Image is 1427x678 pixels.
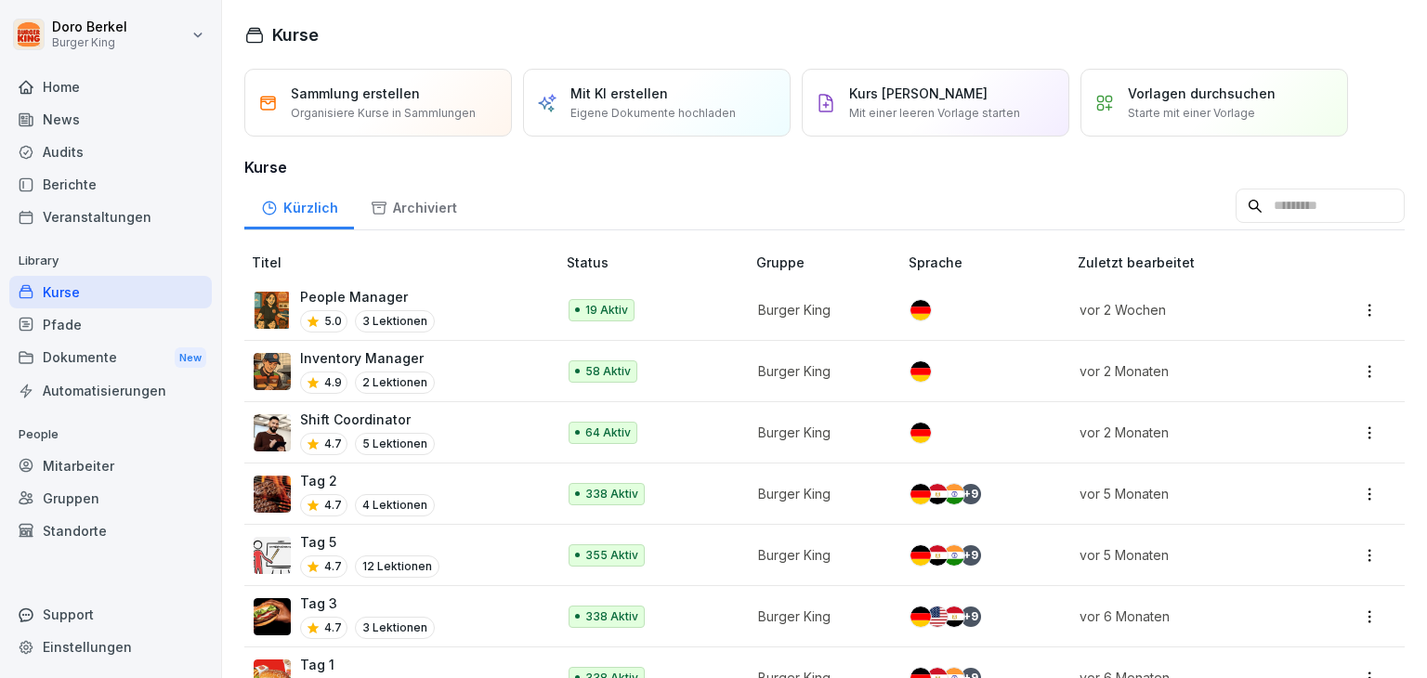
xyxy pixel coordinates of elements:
[52,36,127,49] p: Burger King
[910,361,931,382] img: de.svg
[1080,361,1299,381] p: vor 2 Monaten
[254,353,291,390] img: o1h5p6rcnzw0lu1jns37xjxx.png
[254,598,291,635] img: cq6tslmxu1pybroki4wxmcwi.png
[244,156,1405,178] h3: Kurse
[252,253,559,272] p: Titel
[758,361,879,381] p: Burger King
[1080,545,1299,565] p: vor 5 Monaten
[300,348,435,368] p: Inventory Manager
[355,372,435,394] p: 2 Lektionen
[244,182,354,229] div: Kürzlich
[927,484,948,504] img: eg.svg
[585,302,628,319] p: 19 Aktiv
[9,136,212,168] div: Audits
[355,433,435,455] p: 5 Lektionen
[758,606,879,626] p: Burger King
[291,105,476,122] p: Organisiere Kurse in Sammlungen
[9,631,212,663] a: Einstellungen
[585,424,631,441] p: 64 Aktiv
[944,545,964,566] img: in.svg
[9,420,212,450] p: People
[9,341,212,375] a: DokumenteNew
[961,545,981,566] div: + 9
[9,103,212,136] a: News
[300,593,435,613] p: Tag 3
[272,22,319,47] h1: Kurse
[909,253,1069,272] p: Sprache
[1078,253,1321,272] p: Zuletzt bearbeitet
[961,484,981,504] div: + 9
[9,482,212,515] a: Gruppen
[944,606,964,627] img: eg.svg
[758,545,879,565] p: Burger King
[9,71,212,103] a: Home
[254,537,291,574] img: vy1vuzxsdwx3e5y1d1ft51l0.png
[585,547,638,564] p: 355 Aktiv
[9,598,212,631] div: Support
[355,494,435,516] p: 4 Lektionen
[254,476,291,513] img: hzkj8u8nkg09zk50ub0d0otk.png
[570,105,736,122] p: Eigene Dokumente hochladen
[9,450,212,482] div: Mitarbeiter
[9,308,212,341] a: Pfade
[324,558,342,575] p: 4.7
[354,182,473,229] a: Archiviert
[9,341,212,375] div: Dokumente
[910,300,931,320] img: de.svg
[849,84,988,103] p: Kurs [PERSON_NAME]
[944,484,964,504] img: in.svg
[9,515,212,547] a: Standorte
[300,471,435,490] p: Tag 2
[52,20,127,35] p: Doro Berkel
[567,253,749,272] p: Status
[9,246,212,276] p: Library
[849,105,1020,122] p: Mit einer leeren Vorlage starten
[758,484,879,503] p: Burger King
[254,292,291,329] img: xc3x9m9uz5qfs93t7kmvoxs4.png
[300,287,435,306] p: People Manager
[910,484,931,504] img: de.svg
[9,168,212,201] a: Berichte
[300,655,435,674] p: Tag 1
[1128,84,1276,103] p: Vorlagen durchsuchen
[570,84,668,103] p: Mit KI erstellen
[1080,423,1299,442] p: vor 2 Monaten
[324,313,342,330] p: 5.0
[300,532,439,552] p: Tag 5
[355,555,439,578] p: 12 Lektionen
[758,300,879,319] p: Burger King
[324,619,342,636] p: 4.7
[1128,105,1255,122] p: Starte mit einer Vorlage
[324,436,342,452] p: 4.7
[324,497,342,514] p: 4.7
[927,545,948,566] img: eg.svg
[1080,606,1299,626] p: vor 6 Monaten
[910,545,931,566] img: de.svg
[355,310,435,332] p: 3 Lektionen
[175,347,206,369] div: New
[1080,300,1299,319] p: vor 2 Wochen
[324,374,342,391] p: 4.9
[254,414,291,451] img: q4kvd0p412g56irxfxn6tm8s.png
[355,617,435,639] p: 3 Lektionen
[758,423,879,442] p: Burger King
[9,201,212,233] a: Veranstaltungen
[961,606,981,627] div: + 9
[910,423,931,443] img: de.svg
[585,486,638,502] p: 338 Aktiv
[291,84,420,103] p: Sammlung erstellen
[756,253,901,272] p: Gruppe
[9,276,212,308] a: Kurse
[9,374,212,407] a: Automatisierungen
